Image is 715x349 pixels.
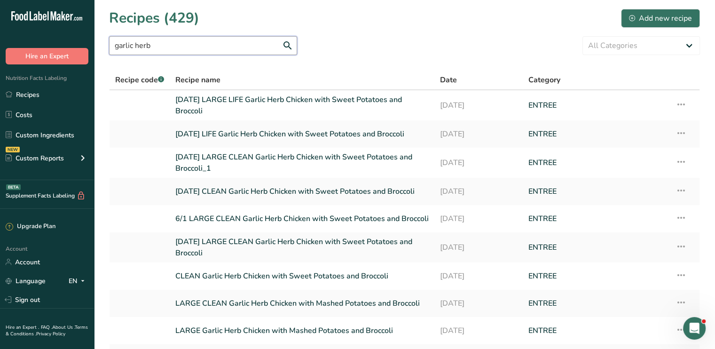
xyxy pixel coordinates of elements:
a: [DATE] CLEAN Garlic Herb Chicken with Sweet Potatoes and Broccoli [175,182,429,201]
a: ENTREE [528,151,664,174]
a: Privacy Policy [36,331,65,337]
a: 6/1 LARGE CLEAN Garlic Herb Chicken with Sweet Potatoes and Broccoli [175,209,429,229]
div: Upgrade Plan [6,222,55,231]
a: About Us . [52,324,75,331]
button: Hire an Expert [6,48,88,64]
a: Terms & Conditions . [6,324,88,337]
a: ENTREE [528,124,664,144]
a: [DATE] [440,266,517,286]
a: FAQ . [41,324,52,331]
div: BETA [6,184,21,190]
a: ENTREE [528,209,664,229]
a: Hire an Expert . [6,324,39,331]
a: [DATE] [440,293,517,313]
h1: Recipes (429) [109,8,199,29]
a: LARGE CLEAN Garlic Herb Chicken with Mashed Potatoes and Broccoli [175,293,429,313]
a: [DATE] [440,124,517,144]
div: Add new recipe [629,13,692,24]
iframe: Intercom live chat [683,317,706,340]
a: ENTREE [528,321,664,341]
input: Search for recipe [109,36,297,55]
span: Recipe name [175,74,220,86]
a: [DATE] LARGE CLEAN Garlic Herb Chicken with Sweet Potatoes and Broccoli [175,236,429,259]
a: ENTREE [528,293,664,313]
a: Language [6,273,46,289]
button: Add new recipe [621,9,700,28]
a: [DATE] LIFE Garlic Herb Chicken with Sweet Potatoes and Broccoli [175,124,429,144]
a: [DATE] LARGE CLEAN Garlic Herb Chicken with Sweet Potatoes and Broccoli_1 [175,151,429,174]
a: ENTREE [528,236,664,259]
span: Date [440,74,457,86]
a: [DATE] [440,94,517,117]
a: ENTREE [528,182,664,201]
div: EN [69,275,88,286]
span: Category [528,74,560,86]
span: Recipe code [115,75,164,85]
a: [DATE] [440,182,517,201]
a: [DATE] [440,209,517,229]
a: [DATE] [440,151,517,174]
a: [DATE] [440,321,517,341]
a: LARGE Garlic Herb Chicken with Mashed Potatoes and Broccoli [175,321,429,341]
a: CLEAN Garlic Herb Chicken with Sweet Potatoes and Broccoli [175,266,429,286]
div: NEW [6,147,20,152]
div: Custom Reports [6,153,64,163]
a: [DATE] [440,236,517,259]
a: [DATE] LARGE LIFE Garlic Herb Chicken with Sweet Potatoes and Broccoli [175,94,429,117]
a: ENTREE [528,94,664,117]
a: ENTREE [528,266,664,286]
